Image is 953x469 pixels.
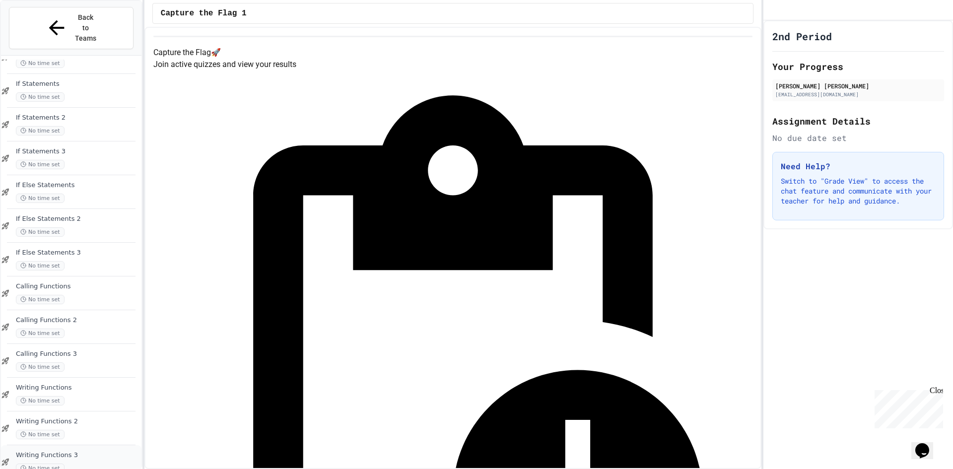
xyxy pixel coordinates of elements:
span: Capture the Flag 1 [161,7,247,19]
span: No time set [16,261,65,270]
span: If Statements 2 [16,114,139,122]
span: No time set [16,329,65,338]
h2: Assignment Details [772,114,944,128]
p: Switch to "Grade View" to access the chat feature and communicate with your teacher for help and ... [781,176,936,206]
span: No time set [16,126,65,135]
span: If Statements 3 [16,147,139,156]
span: No time set [16,295,65,304]
h3: Need Help? [781,160,936,172]
h2: Your Progress [772,60,944,73]
span: No time set [16,362,65,372]
span: If Else Statements 3 [16,249,139,257]
span: Calling Functions 3 [16,350,139,358]
span: Writing Functions [16,384,139,392]
span: Back to Teams [74,12,97,44]
span: Writing Functions 3 [16,451,139,460]
span: No time set [16,227,65,237]
span: No time set [16,59,65,68]
span: No time set [16,396,65,405]
div: No due date set [772,132,944,144]
h4: Capture the Flag 🚀 [153,47,752,59]
span: If Statements [16,80,139,88]
span: If Else Statements 2 [16,215,139,223]
div: Chat with us now!Close [4,4,68,63]
span: No time set [16,92,65,102]
div: [EMAIL_ADDRESS][DOMAIN_NAME] [775,91,941,98]
span: No time set [16,430,65,439]
button: Back to Teams [9,7,134,49]
span: No time set [16,160,65,169]
span: If Else Statements [16,181,139,190]
span: Calling Functions 2 [16,316,139,325]
iframe: chat widget [871,386,943,428]
h1: 2nd Period [772,29,832,43]
div: [PERSON_NAME] [PERSON_NAME] [775,81,941,90]
span: Writing Functions 2 [16,417,139,426]
iframe: chat widget [911,429,943,459]
span: Calling Functions [16,282,139,291]
span: No time set [16,194,65,203]
p: Join active quizzes and view your results [153,59,752,70]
